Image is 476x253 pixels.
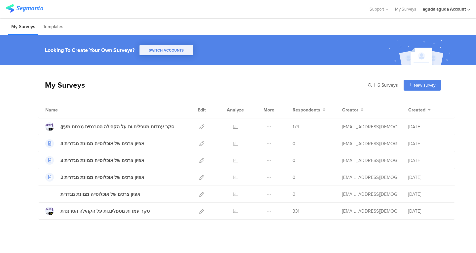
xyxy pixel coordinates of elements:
[60,191,140,198] div: אפיון צרכים של אוכלוסייה מגוונת מגדרית
[293,191,296,198] span: 0
[293,123,299,130] span: 174
[408,174,448,181] div: [DATE]
[342,157,398,164] div: research@lgbt.org.il
[6,4,43,13] img: segmanta logo
[60,208,150,215] div: סקר עמדות מטפלים.ות על הקהילה הטרנסית
[45,207,150,215] a: סקר עמדות מטפלים.ות על הקהילה הטרנסית
[342,140,398,147] div: research@lgbt.org.il
[342,208,398,215] div: research@lgbt.org.il
[45,46,135,54] div: Looking To Create Your Own Surveys?
[60,140,144,147] div: 4 אפיון צרכים של אוכלוסייה מגוונת מגדרית
[408,157,448,164] div: [DATE]
[149,48,184,53] span: SWITCH ACCOUNTS
[60,157,144,164] div: 3 אפיון צרכים של אוכלוסייה מגוונת מגדרית
[414,82,435,88] span: New survey
[45,139,144,148] a: 4 אפיון צרכים של אוכלוסייה מגוונת מגדרית
[373,82,376,89] span: |
[293,106,320,113] span: Respondents
[408,208,448,215] div: [DATE]
[195,102,209,118] div: Edit
[38,79,85,91] div: My Surveys
[45,122,174,131] a: סקר עמדות מטפלים.ות על הקהילה הטרנסית (גרסת מעין)
[293,157,296,164] span: 0
[342,123,398,130] div: digital@lgbt.org.il
[45,106,85,113] div: Name
[408,123,448,130] div: [DATE]
[423,6,466,12] div: aguda aguda Account
[386,37,455,67] img: create_account_image.svg
[408,191,448,198] div: [DATE]
[342,191,398,198] div: research@lgbt.org.il
[293,106,326,113] button: Respondents
[342,106,364,113] button: Creator
[45,156,144,165] a: 3 אפיון צרכים של אוכלוסייה מגוונת מגדרית
[139,45,193,55] button: SWITCH ACCOUNTS
[342,174,398,181] div: research@lgbt.org.il
[225,102,245,118] div: Analyze
[408,106,431,113] button: Created
[293,140,296,147] span: 0
[408,140,448,147] div: [DATE]
[8,19,38,35] li: My Surveys
[40,19,66,35] li: Templates
[45,190,140,198] a: אפיון צרכים של אוכלוסייה מגוונת מגדרית
[60,174,144,181] div: 2 אפיון צרכים של אוכלוסייה מגוונת מגדרית
[342,106,358,113] span: Creator
[408,106,425,113] span: Created
[377,82,398,89] span: 6 Surveys
[293,174,296,181] span: 0
[262,102,276,118] div: More
[60,123,174,130] div: סקר עמדות מטפלים.ות על הקהילה הטרנסית (גרסת מעין)
[370,6,384,12] span: Support
[45,173,144,182] a: 2 אפיון צרכים של אוכלוסייה מגוונת מגדרית
[293,208,299,215] span: 331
